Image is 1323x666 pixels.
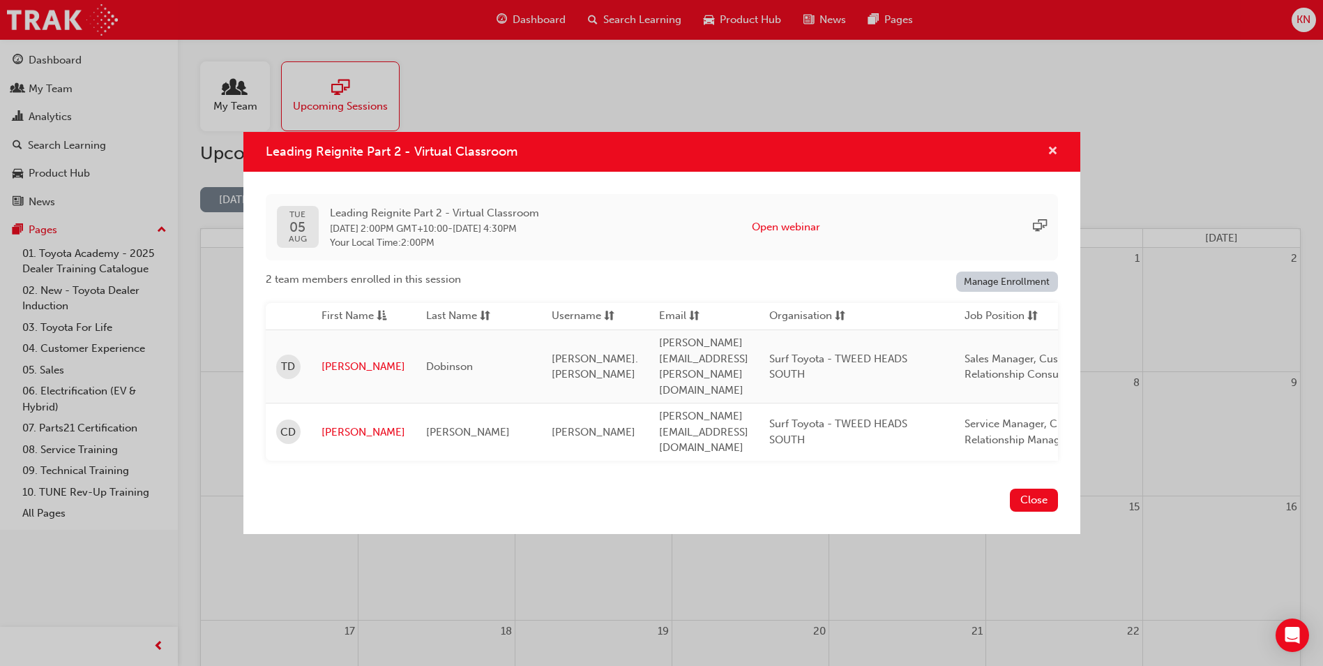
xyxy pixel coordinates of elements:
button: Close [1010,489,1058,512]
span: sorting-icon [480,308,490,325]
button: First Nameasc-icon [322,308,398,325]
span: 2 team members enrolled in this session [266,272,461,288]
button: Last Namesorting-icon [426,308,503,325]
button: cross-icon [1048,143,1058,161]
span: sorting-icon [1027,308,1038,325]
span: TUE [289,210,307,219]
span: [PERSON_NAME] [552,426,635,438]
button: Open webinar [752,219,820,235]
span: Email [659,308,686,325]
span: [PERSON_NAME] [426,426,510,438]
span: Service Manager, Customer Relationship Manager + 1 more [965,417,1116,446]
span: sorting-icon [835,308,845,325]
span: Leading Reignite Part 2 - Virtual Classroom [266,144,517,159]
span: 05 [289,220,307,235]
button: Job Positionsorting-icon [965,308,1041,325]
span: Last Name [426,308,477,325]
a: [PERSON_NAME] [322,424,405,441]
span: Username [552,308,601,325]
span: First Name [322,308,374,325]
span: [PERSON_NAME].[PERSON_NAME] [552,353,638,381]
span: 05 Aug 2025 4:30PM [453,223,517,235]
a: Manage Enrollment [956,272,1058,292]
span: [PERSON_NAME][EMAIL_ADDRESS][PERSON_NAME][DOMAIN_NAME] [659,336,748,397]
span: sorting-icon [604,308,614,325]
span: [PERSON_NAME][EMAIL_ADDRESS][DOMAIN_NAME] [659,410,748,454]
button: Organisationsorting-icon [769,308,846,325]
span: sessionType_ONLINE_URL-icon [1033,219,1047,235]
span: CD [280,424,296,441]
span: Sales Manager, Customer Relationship Consultant [965,353,1087,381]
span: Surf Toyota - TWEED HEADS SOUTH [769,353,907,381]
div: Leading Reignite Part 2 - Virtual Classroom [243,132,1080,533]
span: Leading Reignite Part 2 - Virtual Classroom [330,205,539,221]
span: Job Position [965,308,1025,325]
span: asc-icon [377,308,387,325]
span: Surf Toyota - TWEED HEADS SOUTH [769,417,907,446]
span: AUG [289,235,307,244]
span: 05 Aug 2025 2:00PM GMT+10:00 [330,223,448,235]
span: Your Local Time : 2:00PM [330,237,539,249]
span: TD [281,359,295,375]
span: sorting-icon [689,308,700,325]
div: Open Intercom Messenger [1276,619,1309,652]
span: cross-icon [1048,146,1058,158]
span: Dobinson [426,360,473,373]
div: - [330,205,539,249]
a: [PERSON_NAME] [322,359,405,375]
span: Organisation [769,308,832,325]
button: Emailsorting-icon [659,308,736,325]
button: Usernamesorting-icon [552,308,628,325]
